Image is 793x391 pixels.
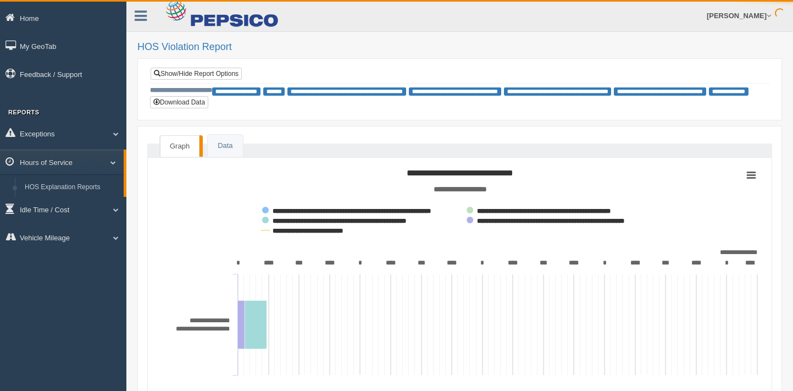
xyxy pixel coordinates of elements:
[20,178,124,197] a: HOS Explanation Reports
[137,42,782,53] h2: HOS Violation Report
[150,96,208,108] button: Download Data
[160,135,199,157] a: Graph
[208,135,242,157] a: Data
[151,68,242,80] a: Show/Hide Report Options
